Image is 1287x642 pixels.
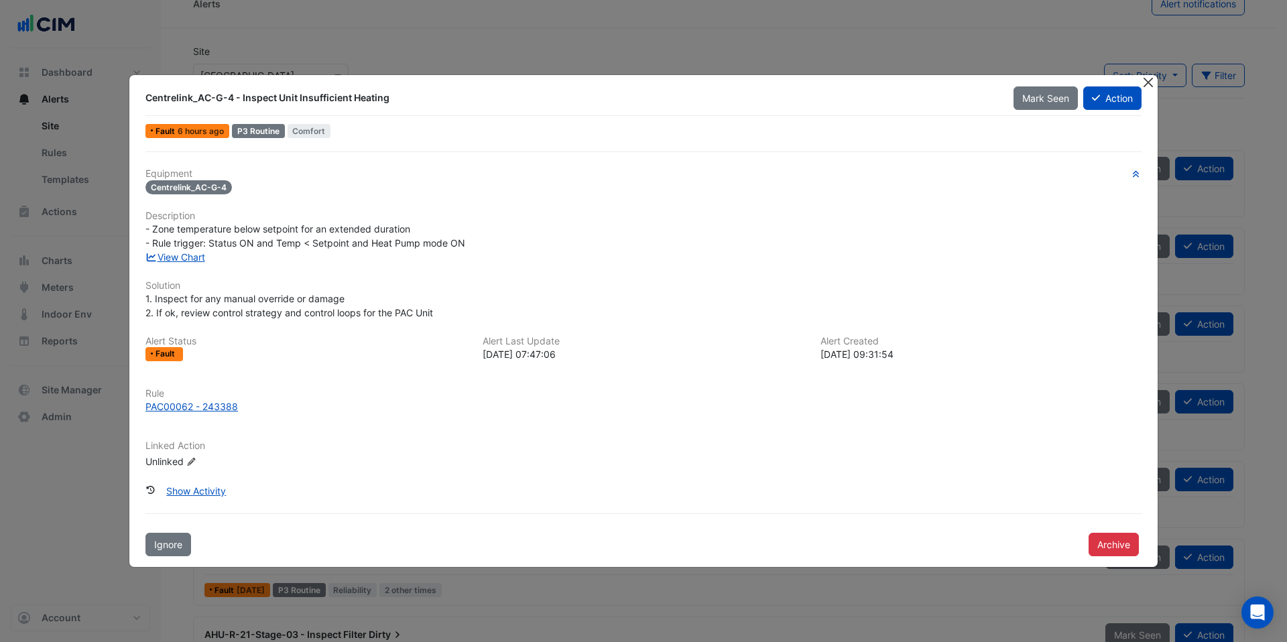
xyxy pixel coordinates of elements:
h6: Equipment [145,168,1142,180]
button: Mark Seen [1014,86,1078,110]
span: - Zone temperature below setpoint for an extended duration - Rule trigger: Status ON and Temp < S... [145,223,465,249]
div: Open Intercom Messenger [1241,596,1274,629]
h6: Rule [145,388,1142,399]
button: Action [1083,86,1142,110]
span: Fault [156,127,178,135]
span: 1. Inspect for any manual override or damage 2. If ok, review control strategy and control loops ... [145,293,433,318]
h6: Linked Action [145,440,1142,452]
div: P3 Routine [232,124,285,138]
h6: Alert Status [145,336,467,347]
span: Thu 04-Sep-2025 07:47 AEST [178,126,224,136]
button: Show Activity [158,479,235,503]
span: Ignore [154,539,182,550]
div: Centrelink_AC-G-4 - Inspect Unit Insufficient Heating [145,91,997,105]
button: Ignore [145,533,191,556]
span: Comfort [288,124,331,138]
div: [DATE] 07:47:06 [483,347,804,361]
h6: Description [145,210,1142,222]
div: PAC00062 - 243388 [145,399,238,413]
span: Mark Seen [1022,92,1069,104]
span: Centrelink_AC-G-4 [145,180,232,194]
span: Fault [156,350,178,358]
button: Archive [1089,533,1139,556]
h6: Alert Created [820,336,1142,347]
a: View Chart [145,251,205,263]
fa-icon: Edit Linked Action [186,456,196,466]
a: PAC00062 - 243388 [145,399,1142,413]
button: Close [1141,75,1155,89]
div: Unlinked [145,454,306,468]
h6: Alert Last Update [483,336,804,347]
h6: Solution [145,280,1142,292]
div: [DATE] 09:31:54 [820,347,1142,361]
